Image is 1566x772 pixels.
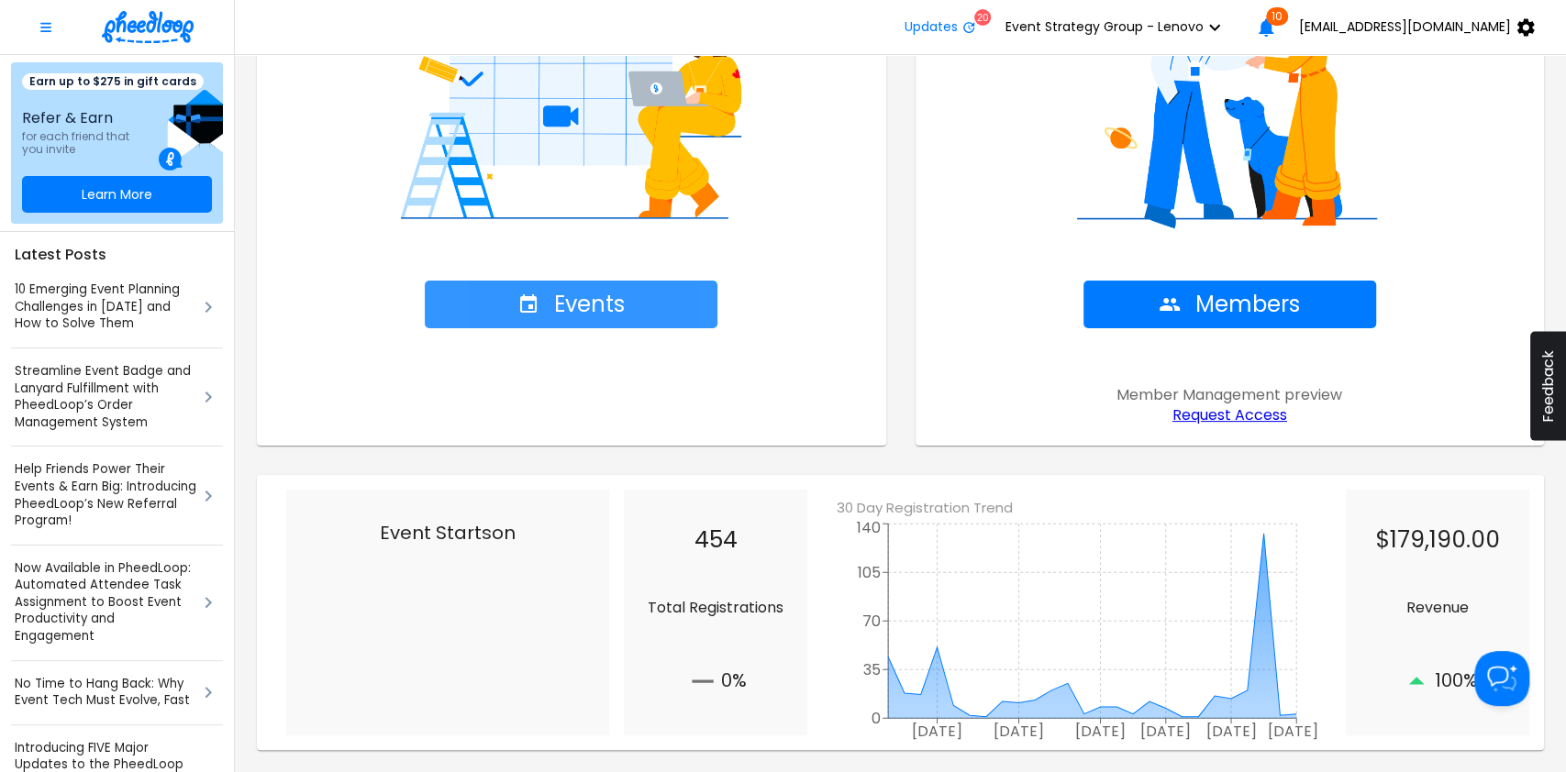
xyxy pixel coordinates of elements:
h2: 454 [639,526,793,554]
tspan: [DATE] [1075,720,1126,741]
span: Updates [905,19,958,34]
h2: 100% [1361,663,1515,700]
button: Members [1083,281,1376,328]
p: Revenue [1361,597,1515,619]
img: Referral [159,90,223,171]
span: for each friend that you invite [22,130,132,156]
tspan: [DATE] [1268,720,1318,741]
tspan: 70 [862,611,881,632]
span: Events [517,292,625,317]
a: Streamline Event Badge and Lanyard Fulfillment with PheedLoop’s Order Management System [15,363,197,431]
button: Events [425,281,717,328]
button: Learn More [22,176,212,213]
button: 10 [1248,9,1284,46]
div: 20 [974,9,991,26]
a: Help Friends Power Their Events & Earn Big: Introducing PheedLoop’s New Referral Program! [15,461,197,529]
tspan: 0 [872,708,881,729]
h2: $179,190.00 [1361,526,1515,554]
tspan: 105 [858,562,881,583]
span: Feedback [1539,350,1557,423]
h4: Latest Posts [11,243,223,267]
span: Members [1159,292,1300,317]
img: logo [102,11,194,43]
span: 10 [1266,7,1288,26]
p: Total Registrations [639,597,793,619]
tspan: [DATE] [1140,720,1191,741]
span: Refer & Earn [22,110,132,127]
a: Request Access [1172,407,1287,424]
tspan: 35 [863,659,881,680]
tspan: 140 [857,517,881,538]
button: Event Strategy Group - Lenovo [991,9,1248,46]
span: Earn up to $275 in gift cards [22,73,204,90]
tspan: [DATE] [1205,720,1256,741]
h2: 0% [639,663,793,700]
span: Event Strategy Group - Lenovo [1005,19,1204,34]
p: Event Starts on [301,519,594,546]
button: [EMAIL_ADDRESS][DOMAIN_NAME] [1284,9,1559,46]
tspan: [DATE] [994,720,1044,741]
iframe: Help Scout Beacon - Open [1474,651,1529,706]
span: Learn More [82,187,152,202]
span: Member Management preview [1116,387,1342,403]
a: 10 Emerging Event Planning Challenges in [DATE] and How to Solve Them [15,281,197,333]
a: Now Available in PheedLoop: Automated Attendee Task Assignment to Boost Event Productivity and En... [15,560,197,645]
button: Updates20 [890,9,991,46]
span: [EMAIL_ADDRESS][DOMAIN_NAME] [1299,19,1511,34]
h6: 30 Day Registration Trend [837,497,1361,519]
a: No Time to Hang Back: Why Event Tech Must Evolve, Fast [15,676,197,710]
tspan: [DATE] [912,720,962,741]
